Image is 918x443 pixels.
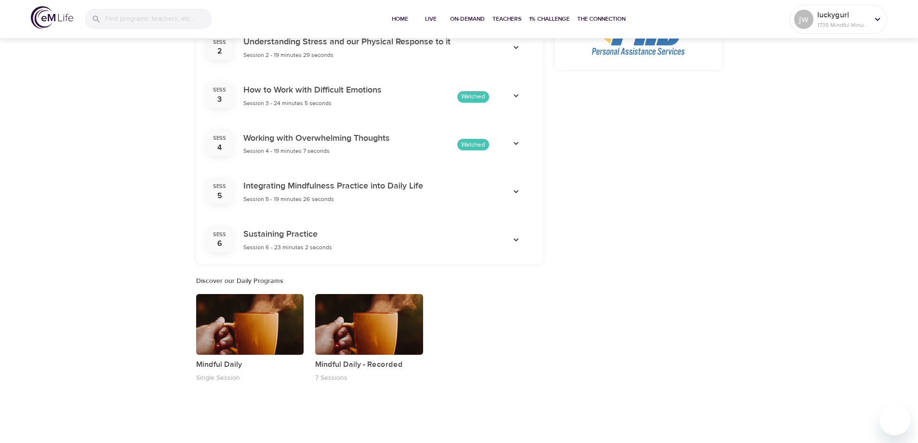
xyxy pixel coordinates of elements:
div: 6 [217,238,222,249]
div: 5 [217,190,222,201]
p: Mindful Daily [196,359,304,370]
span: 1% Challenge [529,14,570,24]
h6: Sustaining Practice [243,228,332,242]
div: 2 [217,46,222,57]
span: Watched [457,140,489,149]
span: The Connection [577,14,625,24]
h6: Integrating Mindfulness Practice into Daily Life [243,179,423,193]
span: On-Demand [450,14,485,24]
div: Sess [213,86,226,94]
p: 7 Sessions [315,374,347,382]
h6: How to Work with Difficult Emotions [243,83,382,97]
span: Teachers [492,14,521,24]
p: luckygurl [817,9,868,21]
h6: Discover our Daily Programs [196,276,543,286]
span: Session 6 - 23 minutes 2 seconds [243,243,332,251]
span: Watched [457,92,489,101]
input: Find programs, teachers, etc... [105,9,212,29]
p: 1735 Mindful Minutes [817,21,868,29]
span: Session 5 - 19 minutes 26 seconds [243,195,334,203]
div: Sess [213,183,226,190]
div: jw [794,10,813,29]
span: Session 2 - 19 minutes 29 seconds [243,51,333,59]
span: Home [388,14,412,24]
p: Single Session [196,374,240,382]
iframe: Button to launch messaging window [879,404,910,435]
h6: Understanding Stress and our Physical Response to it [243,35,451,49]
span: Session 4 - 19 minutes 7 seconds [243,147,330,155]
div: Sess [213,231,226,239]
p: Mindful Daily - Recorded [315,359,423,370]
div: 4 [217,142,222,153]
div: Sess [213,134,226,142]
span: Session 3 - 24 minutes 5 seconds [243,99,332,107]
div: Sess [213,39,226,46]
div: 3 [217,94,222,105]
span: Live [419,14,442,24]
img: logo [31,6,73,29]
h6: Working with Overwhelming Thoughts [243,132,390,146]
